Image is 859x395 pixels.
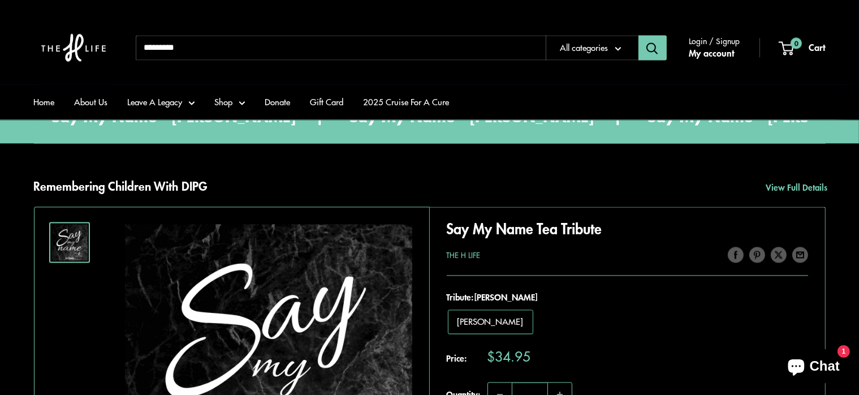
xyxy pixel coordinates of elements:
[364,95,450,110] a: 2025 Cruise For A Cure
[457,315,524,327] span: [PERSON_NAME]
[474,291,538,303] span: [PERSON_NAME]
[792,245,808,262] a: Share by email
[689,34,740,49] span: Login / Signup
[447,289,808,305] span: Tribute:
[487,349,531,363] span: $34.95
[447,218,602,238] a: Say My Name Tea Tribute
[34,177,208,195] h2: Remembering Children With DIPG
[265,95,291,110] a: Donate
[310,95,344,110] a: Gift Card
[447,349,487,366] span: Price:
[780,40,826,57] a: 0 Cart
[749,245,765,262] a: Pin on Pinterest
[34,11,113,85] img: The H Life
[215,95,245,110] a: Shop
[778,349,850,386] inbox-online-store-chat: Shopify online store chat
[809,41,826,54] span: Cart
[128,95,195,110] a: Leave A Legacy
[790,38,801,49] span: 0
[75,95,108,110] a: About Us
[448,310,533,334] label: Adaline Cowley
[771,245,787,262] a: Tweet on Twitter
[34,95,55,110] a: Home
[689,45,735,62] a: My account
[447,250,481,260] a: The H Life
[51,224,88,260] img: Say My Name Tea Tribute
[728,245,744,262] a: Share on Facebook
[638,36,667,61] button: Search
[766,179,840,195] a: View Full Details
[136,36,546,61] input: Search...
